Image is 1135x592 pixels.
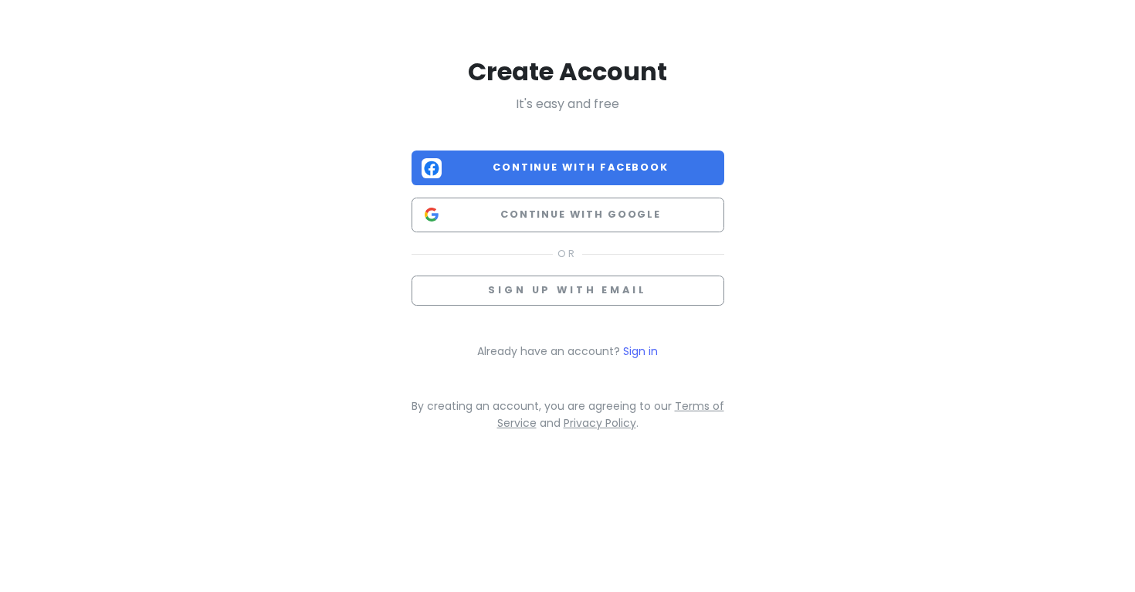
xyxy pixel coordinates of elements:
[412,397,724,432] p: By creating an account, you are agreeing to our and .
[412,94,724,114] p: It's easy and free
[448,160,714,175] span: Continue with Facebook
[412,343,724,360] p: Already have an account?
[448,207,714,222] span: Continue with Google
[422,158,442,178] img: Facebook logo
[564,415,636,431] a: Privacy Policy
[497,398,724,431] a: Terms of Service
[412,151,724,185] button: Continue with Facebook
[422,205,442,225] img: Google logo
[488,283,646,296] span: Sign up with email
[412,276,724,306] button: Sign up with email
[412,198,724,232] button: Continue with Google
[412,56,724,88] h2: Create Account
[623,343,658,359] a: Sign in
